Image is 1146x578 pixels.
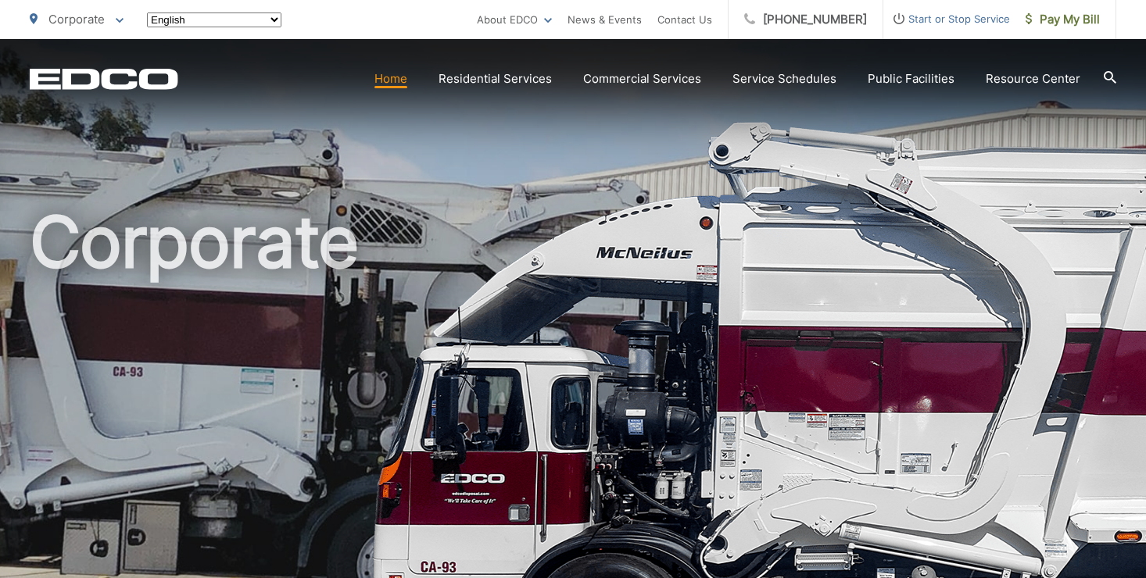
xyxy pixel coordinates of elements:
span: Corporate [48,12,105,27]
a: About EDCO [477,10,552,29]
a: Home [374,70,407,88]
a: Resource Center [986,70,1080,88]
select: Select a language [147,12,281,27]
span: Pay My Bill [1026,10,1100,29]
a: Service Schedules [732,70,836,88]
a: Contact Us [657,10,712,29]
a: EDCD logo. Return to the homepage. [30,68,178,90]
a: Public Facilities [868,70,954,88]
a: Residential Services [439,70,552,88]
a: News & Events [568,10,642,29]
a: Commercial Services [583,70,701,88]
